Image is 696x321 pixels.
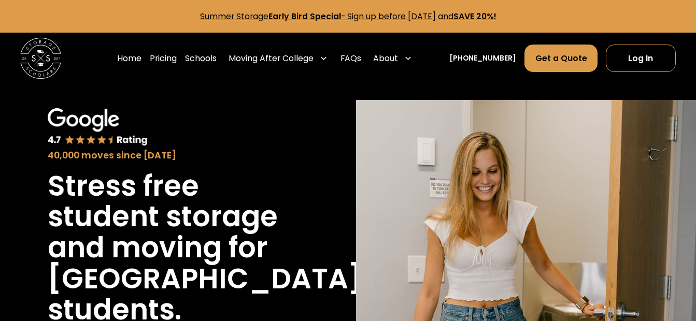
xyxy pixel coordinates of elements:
div: Moving After College [229,52,314,65]
a: Get a Quote [524,45,598,72]
a: Pricing [150,44,177,72]
div: About [373,52,398,65]
a: Schools [185,44,217,72]
img: Storage Scholars main logo [20,38,61,79]
a: Log In [606,45,675,72]
h1: Stress free student storage and moving for [48,171,292,264]
strong: SAVE 20%! [453,10,496,22]
div: 40,000 moves since [DATE] [48,149,292,163]
h1: [GEOGRAPHIC_DATA] [48,264,362,295]
strong: Early Bird Special [268,10,341,22]
a: Summer StorageEarly Bird Special- Sign up before [DATE] andSAVE 20%! [200,10,496,22]
a: [PHONE_NUMBER] [449,53,516,64]
img: Google 4.7 star rating [48,108,148,147]
a: FAQs [340,44,361,72]
a: Home [117,44,141,72]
